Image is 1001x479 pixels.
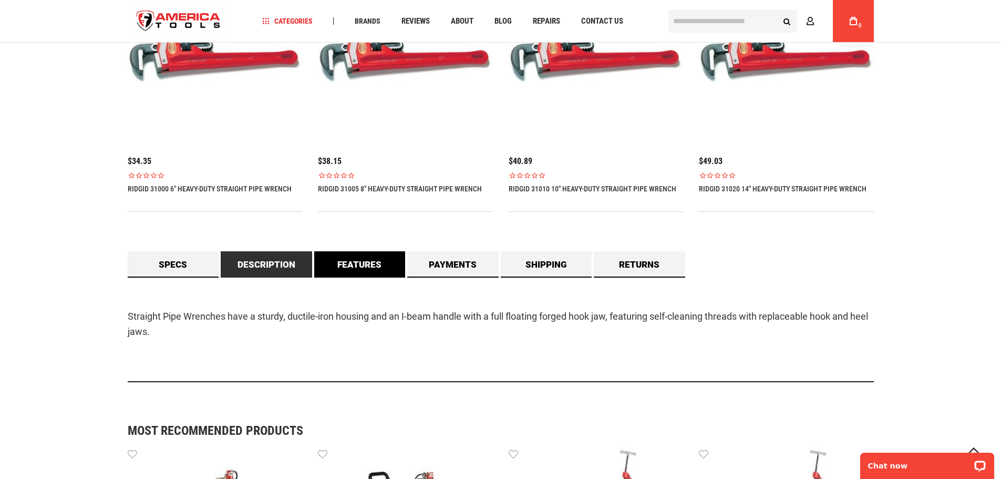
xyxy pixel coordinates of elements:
[355,17,380,25] span: Brands
[221,251,312,278] a: Description
[128,2,230,41] a: store logo
[446,14,478,28] a: About
[318,185,482,193] a: RIDGID 31005 8" HEAVY-DUTY STRAIGHT PIPE WRENCH
[853,446,1001,479] iframe: LiveChat chat widget
[699,171,874,179] span: Rated 0.0 out of 5 stars 0 reviews
[859,23,862,28] span: 0
[533,17,560,25] span: Repairs
[318,156,342,166] span: $38.15
[528,14,565,28] a: Repairs
[509,171,684,179] span: Rated 0.0 out of 5 stars 0 reviews
[128,2,230,41] img: America Tools
[401,17,430,25] span: Reviews
[407,251,499,278] a: Payments
[314,251,406,278] a: Features
[494,17,512,25] span: Blog
[509,156,532,166] span: $40.89
[699,185,866,193] a: RIDGID 31020 14" HEAVY-DUTY STRAIGHT PIPE WRENCH
[699,156,723,166] span: $49.03
[594,251,685,278] a: Returns
[576,14,628,28] a: Contact Us
[262,17,313,25] span: Categories
[350,14,385,28] a: Brands
[581,17,623,25] span: Contact Us
[257,14,317,28] a: Categories
[509,185,676,193] a: RIDGID 31010 10" HEAVY-DUTY STRAIGHT PIPE WRENCH
[501,251,592,278] a: Shipping
[777,11,797,31] button: Search
[397,14,435,28] a: Reviews
[128,424,837,437] strong: Most Recommended Products
[128,171,303,179] span: Rated 0.0 out of 5 stars 0 reviews
[128,251,219,278] a: Specs
[490,14,517,28] a: Blog
[318,171,493,179] span: Rated 0.0 out of 5 stars 0 reviews
[128,156,151,166] span: $34.35
[128,309,874,340] p: Straight Pipe Wrenches have a sturdy, ductile-iron housing and an I-beam handle with a full float...
[451,17,473,25] span: About
[128,185,292,193] a: RIDGID 31000 6" HEAVY-DUTY STRAIGHT PIPE WRENCH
